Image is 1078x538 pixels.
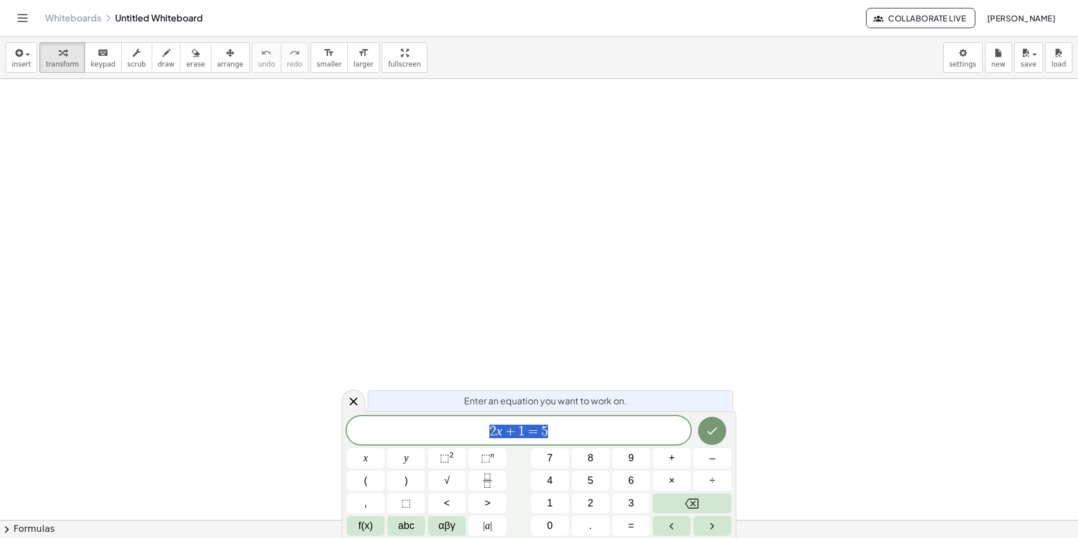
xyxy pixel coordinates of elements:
button: format_sizesmaller [311,42,348,73]
button: 8 [572,448,609,468]
button: 1 [531,493,569,513]
span: ) [405,473,408,488]
span: Collaborate Live [876,13,966,23]
span: αβγ [439,518,456,533]
span: scrub [127,60,146,68]
span: × [669,473,675,488]
span: arrange [217,60,244,68]
span: draw [158,60,175,68]
span: 5 [587,473,593,488]
i: undo [261,46,272,60]
sup: 2 [449,451,454,459]
span: + [502,425,519,438]
button: 7 [531,448,569,468]
button: new [985,42,1012,73]
span: 7 [547,451,553,466]
i: redo [289,46,300,60]
button: ) [387,471,425,491]
span: . [589,518,592,533]
button: scrub [121,42,152,73]
span: 3 [628,496,634,511]
button: 5 [572,471,609,491]
button: . [572,516,609,536]
span: 1 [547,496,553,511]
sup: n [491,451,494,459]
span: Enter an equation you want to work on. [464,394,627,408]
span: ( [364,473,368,488]
button: save [1014,42,1043,73]
span: ⬚ [401,496,411,511]
span: 9 [628,451,634,466]
span: 0 [547,518,553,533]
span: 8 [587,451,593,466]
button: [PERSON_NAME] [978,8,1064,28]
button: 2 [572,493,609,513]
button: 3 [612,493,650,513]
span: smaller [317,60,342,68]
button: Right arrow [693,516,731,536]
span: f(x) [359,518,373,533]
span: | [490,520,492,531]
button: fullscreen [382,42,427,73]
button: Placeholder [387,493,425,513]
button: Greek alphabet [428,516,466,536]
button: keyboardkeypad [85,42,122,73]
button: Equals [612,516,650,536]
button: 4 [531,471,569,491]
button: erase [180,42,211,73]
button: Square root [428,471,466,491]
button: undoundo [252,42,281,73]
button: Less than [428,493,466,513]
span: load [1052,60,1066,68]
button: x [347,448,385,468]
span: ÷ [710,473,715,488]
button: load [1045,42,1072,73]
span: ⬚ [440,452,449,464]
button: Divide [693,471,731,491]
span: redo [287,60,302,68]
button: Superscript [469,448,506,468]
span: [PERSON_NAME] [987,13,1055,23]
span: settings [949,60,977,68]
button: Times [653,471,691,491]
button: Alphabet [387,516,425,536]
span: > [484,496,491,511]
span: larger [354,60,373,68]
button: Fraction [469,471,506,491]
button: format_sizelarger [347,42,379,73]
button: Functions [347,516,385,536]
span: = [525,425,541,438]
button: insert [6,42,37,73]
span: | [483,520,485,531]
span: undo [258,60,275,68]
button: redoredo [281,42,308,73]
span: insert [12,60,31,68]
button: Minus [693,448,731,468]
button: 9 [612,448,650,468]
span: 5 [541,425,548,438]
var: x [496,424,502,438]
button: arrange [211,42,250,73]
button: settings [943,42,983,73]
span: = [628,518,634,533]
span: 4 [547,473,553,488]
span: erase [186,60,205,68]
span: save [1020,60,1036,68]
span: new [991,60,1005,68]
span: √ [444,473,450,488]
span: transform [46,60,79,68]
span: fullscreen [388,60,421,68]
i: format_size [324,46,334,60]
button: Backspace [653,493,731,513]
button: , [347,493,385,513]
a: Whiteboards [45,12,101,24]
i: keyboard [98,46,108,60]
span: a [483,518,492,533]
span: ⬚ [481,452,491,464]
button: draw [152,42,181,73]
span: < [444,496,450,511]
span: 2 [489,425,496,438]
span: 6 [628,473,634,488]
button: Squared [428,448,466,468]
button: ( [347,471,385,491]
